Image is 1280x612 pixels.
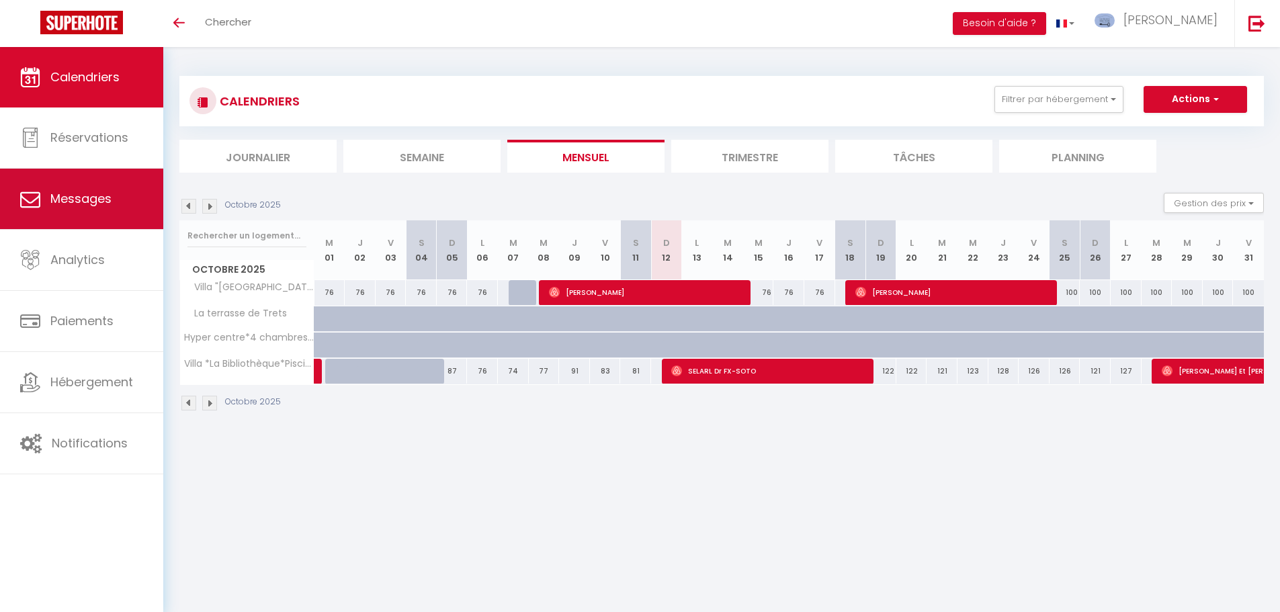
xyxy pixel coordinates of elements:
[437,220,468,280] th: 05
[50,190,112,207] span: Messages
[1152,236,1160,249] abbr: M
[816,236,822,249] abbr: V
[1062,236,1068,249] abbr: S
[957,220,988,280] th: 22
[376,280,407,305] div: 76
[507,140,665,173] li: Mensuel
[345,280,376,305] div: 76
[786,236,792,249] abbr: J
[540,236,548,249] abbr: M
[1142,220,1172,280] th: 28
[1019,220,1050,280] th: 24
[50,129,128,146] span: Réservations
[406,220,437,280] th: 04
[620,220,651,280] th: 11
[467,220,498,280] th: 06
[559,359,590,384] div: 91
[1203,220,1234,280] th: 30
[835,220,866,280] th: 18
[1172,220,1203,280] th: 29
[755,236,763,249] abbr: M
[953,12,1046,35] button: Besoin d'aide ?
[910,236,914,249] abbr: L
[314,220,345,280] th: 01
[52,435,128,451] span: Notifications
[1092,236,1099,249] abbr: D
[671,140,828,173] li: Trimestre
[1123,11,1218,28] span: [PERSON_NAME]
[773,280,804,305] div: 76
[671,358,867,384] span: SELARL Dr FX-SOTO
[724,236,732,249] abbr: M
[1246,236,1252,249] abbr: V
[988,220,1019,280] th: 23
[590,220,621,280] th: 10
[620,359,651,384] div: 81
[1124,236,1128,249] abbr: L
[999,140,1156,173] li: Planning
[1215,236,1221,249] abbr: J
[1233,280,1264,305] div: 100
[40,11,123,34] img: Super Booking
[994,86,1123,113] button: Filtrer par hébergement
[225,396,281,408] p: Octobre 2025
[878,236,884,249] abbr: D
[743,220,774,280] th: 15
[1080,359,1111,384] div: 121
[1050,359,1080,384] div: 126
[357,236,363,249] abbr: J
[467,280,498,305] div: 76
[590,359,621,384] div: 83
[695,236,699,249] abbr: L
[559,220,590,280] th: 09
[1111,220,1142,280] th: 27
[50,69,120,85] span: Calendriers
[927,220,957,280] th: 21
[549,279,744,305] span: [PERSON_NAME]
[804,280,835,305] div: 76
[1000,236,1006,249] abbr: J
[847,236,853,249] abbr: S
[1019,359,1050,384] div: 126
[182,306,290,321] span: La terrasse de Trets
[712,220,743,280] th: 14
[216,86,300,116] h3: CALENDRIERS
[50,251,105,268] span: Analytics
[1183,236,1191,249] abbr: M
[633,236,639,249] abbr: S
[50,374,133,390] span: Hébergement
[419,236,425,249] abbr: S
[865,220,896,280] th: 19
[182,333,316,343] span: Hyper centre*4 chambres* Pièce à vivre XXL*Parking
[498,220,529,280] th: 07
[865,359,896,384] div: 122
[1095,13,1115,28] img: ...
[187,224,306,248] input: Rechercher un logement...
[804,220,835,280] th: 17
[205,15,251,29] span: Chercher
[1233,220,1264,280] th: 31
[437,280,468,305] div: 76
[406,280,437,305] div: 76
[1111,280,1142,305] div: 100
[529,359,560,384] div: 77
[1031,236,1037,249] abbr: V
[529,220,560,280] th: 08
[663,236,670,249] abbr: D
[179,140,337,173] li: Journalier
[969,236,977,249] abbr: M
[1080,220,1111,280] th: 26
[325,236,333,249] abbr: M
[896,359,927,384] div: 122
[835,140,992,173] li: Tâches
[1142,280,1172,305] div: 100
[1164,193,1264,213] button: Gestion des prix
[602,236,608,249] abbr: V
[345,220,376,280] th: 02
[773,220,804,280] th: 16
[437,359,468,384] div: 87
[467,359,498,384] div: 76
[1144,86,1247,113] button: Actions
[1050,220,1080,280] th: 25
[651,220,682,280] th: 12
